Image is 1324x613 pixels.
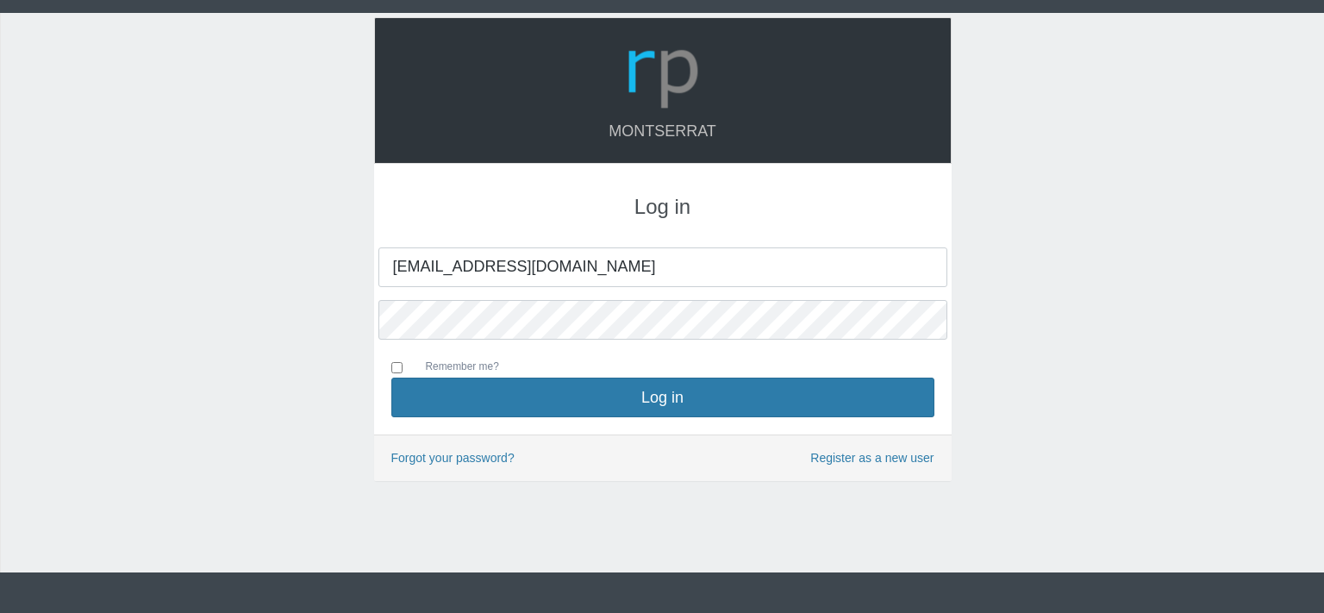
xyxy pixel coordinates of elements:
a: Register as a new user [810,448,934,468]
h4: Montserrat [392,123,934,141]
input: Your Email [378,247,947,287]
input: Remember me? [391,362,403,373]
h3: Log in [391,196,934,218]
a: Forgot your password? [391,451,515,465]
img: Logo [621,31,704,114]
label: Remember me? [409,359,499,378]
button: Log in [391,378,934,417]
